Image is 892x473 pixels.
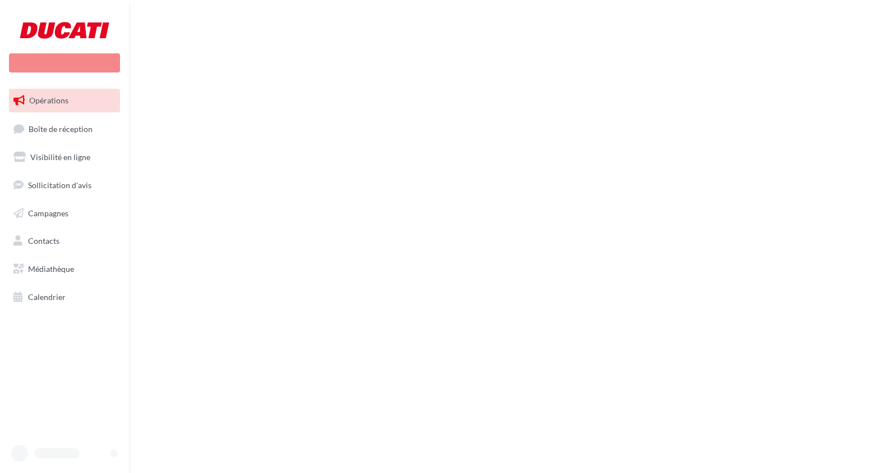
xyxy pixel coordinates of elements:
span: Contacts [28,236,59,245]
span: Visibilité en ligne [30,152,90,162]
a: Campagnes [7,202,122,225]
a: Médiathèque [7,257,122,281]
span: Campagnes [28,208,68,217]
span: Opérations [29,95,68,105]
a: Opérations [7,89,122,112]
span: Boîte de réception [29,124,93,133]
a: Boîte de réception [7,117,122,141]
span: Calendrier [28,292,66,302]
a: Visibilité en ligne [7,145,122,169]
a: Contacts [7,229,122,253]
div: Nouvelle campagne [9,53,120,72]
a: Calendrier [7,285,122,309]
span: Médiathèque [28,264,74,274]
span: Sollicitation d'avis [28,180,91,190]
a: Sollicitation d'avis [7,174,122,197]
